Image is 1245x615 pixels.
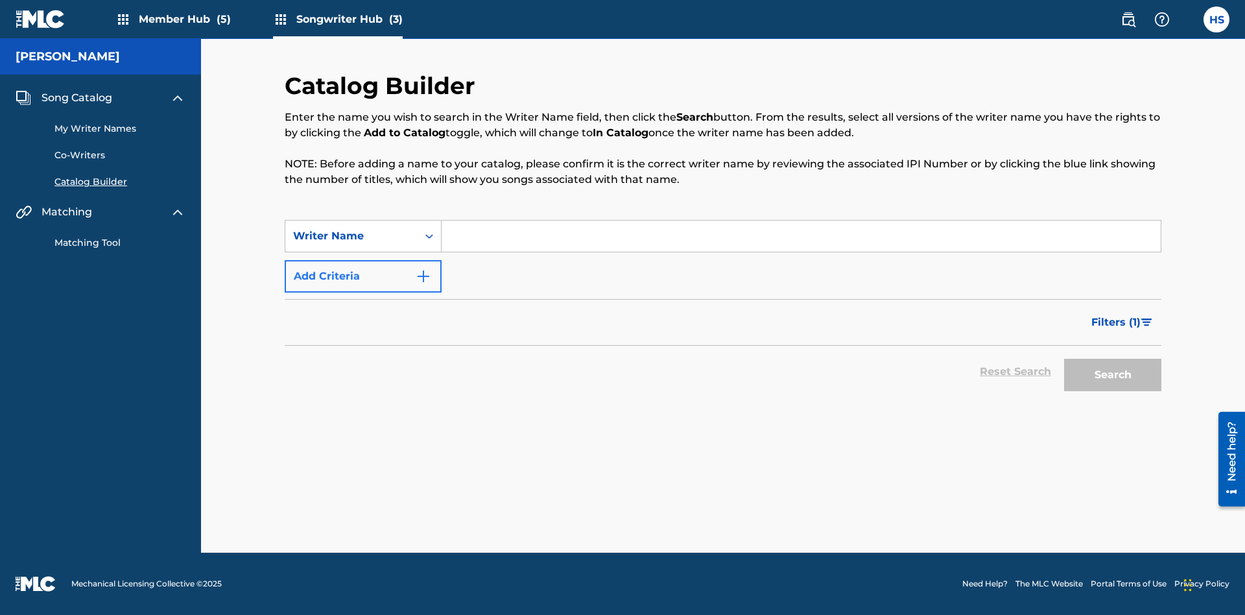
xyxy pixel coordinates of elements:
img: expand [170,204,185,220]
button: Add Criteria [285,260,442,293]
a: Matching Tool [54,236,185,250]
iframe: Resource Center [1209,407,1245,513]
span: (3) [389,13,403,25]
form: Search Form [285,220,1161,398]
span: Member Hub [139,12,231,27]
iframe: Chat Widget [1180,553,1245,615]
span: Song Catalog [41,90,112,106]
a: Public Search [1115,6,1141,32]
div: Drag [1184,566,1192,605]
div: User Menu [1203,6,1229,32]
a: Need Help? [962,578,1008,590]
div: Help [1149,6,1175,32]
span: Songwriter Hub [296,12,403,27]
img: Song Catalog [16,90,31,106]
span: Matching [41,204,92,220]
span: Filters ( 1 ) [1091,315,1141,330]
img: help [1154,12,1170,27]
strong: Search [676,111,713,123]
a: Portal Terms of Use [1091,578,1167,590]
strong: Add to Catalog [364,127,445,139]
img: Top Rightsholders [115,12,131,27]
span: (5) [217,13,231,25]
img: logo [16,576,56,592]
a: Co-Writers [54,149,185,162]
img: MLC Logo [16,10,65,29]
p: Enter the name you wish to search in the Writer Name field, then click the button. From the resul... [285,110,1161,141]
a: Song CatalogSong Catalog [16,90,112,106]
img: Matching [16,204,32,220]
a: Privacy Policy [1174,578,1229,590]
img: search [1120,12,1136,27]
h5: Lorna Singerton [16,49,120,64]
img: 9d2ae6d4665cec9f34b9.svg [416,269,431,284]
img: filter [1141,319,1152,326]
img: expand [170,90,185,106]
img: Top Rightsholders [273,12,289,27]
a: The MLC Website [1015,578,1083,590]
div: Notifications [1183,13,1196,26]
p: NOTE: Before adding a name to your catalog, please confirm it is the correct writer name by revie... [285,156,1161,187]
span: Mechanical Licensing Collective © 2025 [71,578,222,590]
button: Filters (1) [1084,306,1161,339]
h2: Catalog Builder [285,71,482,101]
strong: In Catalog [593,127,648,139]
a: Catalog Builder [54,175,185,189]
div: Writer Name [293,228,410,244]
a: My Writer Names [54,122,185,136]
